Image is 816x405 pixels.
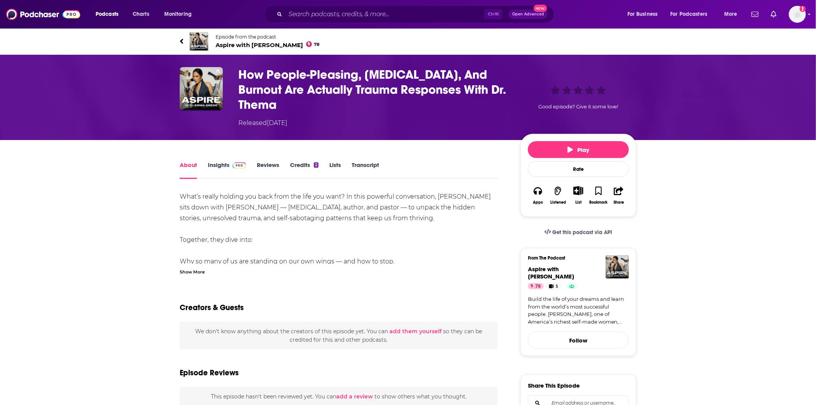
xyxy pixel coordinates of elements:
[568,146,590,154] span: Play
[719,8,747,20] button: open menu
[548,181,568,209] button: Listened
[528,382,580,389] h3: Share This Episode
[238,118,287,128] div: Released [DATE]
[533,200,543,205] div: Apps
[768,8,780,21] a: Show notifications dropdown
[314,162,319,168] div: 2
[329,161,341,179] a: Lists
[128,8,154,20] a: Charts
[190,32,208,51] img: Aspire with Emma Grede
[538,223,619,242] a: Get this podcast via API
[622,8,668,20] button: open menu
[528,255,623,261] h3: From The Podcast
[96,9,118,20] span: Podcasts
[570,186,586,195] button: Show More Button
[588,181,609,209] button: Bookmark
[528,295,629,326] a: Build the life of your dreams and learn from the world’s most successful people. [PERSON_NAME], o...
[180,161,197,179] a: About
[528,265,574,280] span: Aspire with [PERSON_NAME]
[789,6,806,23] span: Logged in as hmill
[528,283,544,289] a: 78
[528,161,629,177] div: Rate
[556,283,558,290] span: 5
[800,6,806,12] svg: Add a profile image
[535,283,541,290] span: 78
[90,8,128,20] button: open menu
[233,162,246,169] img: Podchaser Pro
[211,393,467,400] span: This episode hasn't been reviewed yet. You can to show others what you thought.
[627,9,658,20] span: For Business
[290,161,319,179] a: Credits2
[789,6,806,23] button: Show profile menu
[195,328,482,343] span: We don't know anything about the creators of this episode yet . You can so they can be credited f...
[336,392,373,401] button: add a review
[528,181,548,209] button: Apps
[609,181,629,209] button: Share
[180,32,408,51] a: Aspire with Emma GredeEpisode from the podcastAspire with [PERSON_NAME]78
[724,9,737,20] span: More
[314,43,320,46] span: 78
[484,9,502,19] span: Ctrl K
[512,12,544,16] span: Open Advanced
[789,6,806,23] img: User Profile
[528,141,629,158] button: Play
[271,5,561,23] div: Search podcasts, credits, & more...
[538,104,619,110] span: Good episode? Give it some love!
[553,229,612,236] span: Get this podcast via API
[590,200,608,205] div: Bookmark
[216,34,320,40] span: Episode from the podcast
[208,161,246,179] a: InsightsPodchaser Pro
[389,328,442,334] button: add them yourself
[528,265,574,280] a: Aspire with Emma Grede
[285,8,484,20] input: Search podcasts, credits, & more...
[614,200,624,205] div: Share
[159,8,202,20] button: open menu
[352,161,379,179] a: Transcript
[180,67,223,110] img: How People-Pleasing, Perfectionism, And Burnout Are Actually Trauma Responses With Dr. Thema
[749,8,762,21] a: Show notifications dropdown
[180,368,239,378] h3: Episode Reviews
[164,9,192,20] span: Monitoring
[606,255,629,278] img: Aspire with Emma Grede
[257,161,279,179] a: Reviews
[133,9,149,20] span: Charts
[216,41,320,49] span: Aspire with [PERSON_NAME]
[575,200,582,205] div: List
[528,332,629,349] button: Follow
[550,200,566,205] div: Listened
[238,67,508,112] h1: How People-Pleasing, Perfectionism, And Burnout Are Actually Trauma Responses With Dr. Thema
[568,181,588,209] div: Show More ButtonList
[534,5,548,12] span: New
[666,8,719,20] button: open menu
[671,9,708,20] span: For Podcasters
[509,10,548,19] button: Open AdvancedNew
[546,283,561,289] a: 5
[6,7,80,22] img: Podchaser - Follow, Share and Rate Podcasts
[180,303,244,312] h2: Creators & Guests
